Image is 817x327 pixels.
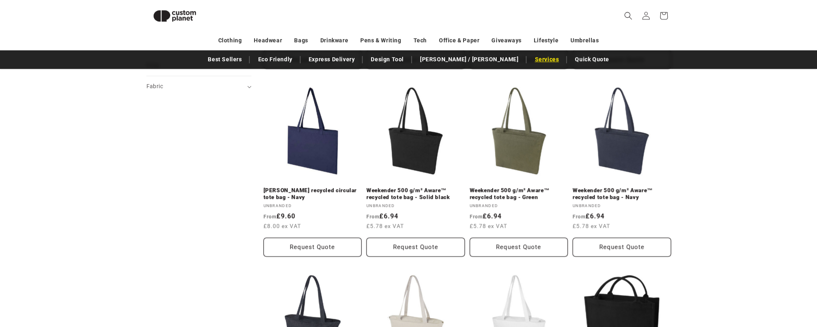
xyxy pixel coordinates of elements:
button: Request Quote [470,238,568,257]
a: Clothing [218,33,242,48]
iframe: Chat Widget [682,240,817,327]
a: Tech [413,33,426,48]
a: Giveaways [491,33,521,48]
a: Services [531,52,563,66]
a: Weekender 500 g/m² Aware™ recycled tote bag - Green [470,187,568,201]
button: Request Quote [573,238,671,257]
span: Fabric [146,83,163,89]
a: Design Tool [367,52,408,66]
a: Eco Friendly [254,52,296,66]
summary: Search [619,7,637,25]
a: Best Sellers [204,52,246,66]
a: Headwear [254,33,282,48]
a: Express Delivery [305,52,359,66]
button: Request Quote [263,238,362,257]
a: Bags [294,33,308,48]
a: [PERSON_NAME] / [PERSON_NAME] [416,52,522,66]
img: Custom Planet [146,3,203,29]
a: Umbrellas [570,33,599,48]
a: Pens & Writing [360,33,401,48]
a: Weekender 500 g/m² Aware™ recycled tote bag - Navy [573,187,671,201]
a: Office & Paper [439,33,479,48]
a: [PERSON_NAME] recycled circular tote bag - Navy [263,187,362,201]
a: Quick Quote [571,52,613,66]
button: Request Quote [366,238,465,257]
a: Drinkware [320,33,348,48]
a: Weekender 500 g/m² Aware™ recycled tote bag - Solid black [366,187,465,201]
a: Lifestyle [534,33,558,48]
summary: Fabric (0 selected) [146,76,251,97]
